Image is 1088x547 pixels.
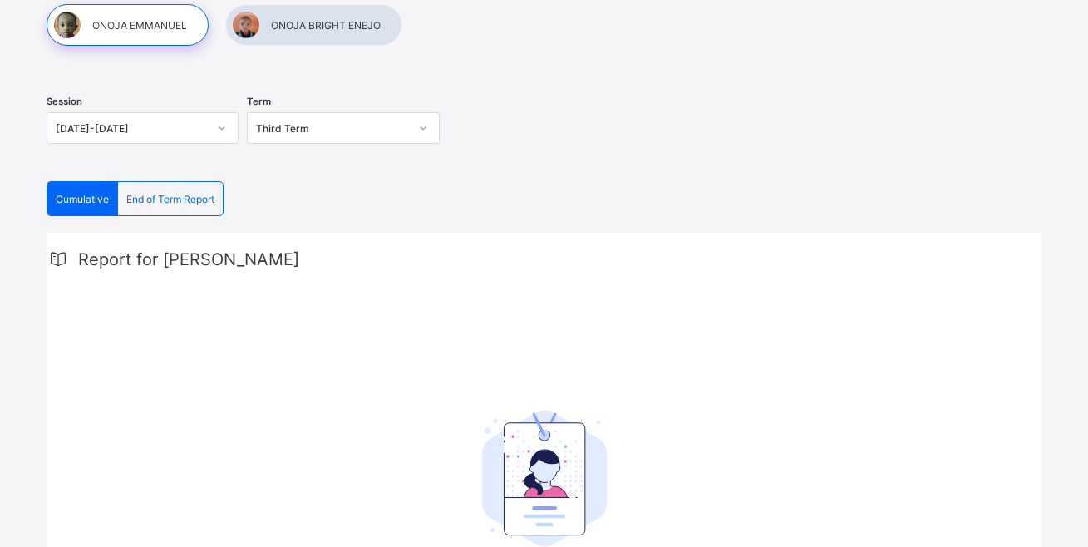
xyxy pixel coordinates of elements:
[47,96,82,107] span: Session
[56,193,109,205] span: Cumulative
[78,249,299,269] span: Report for [PERSON_NAME]
[482,411,607,547] img: student.207b5acb3037b72b59086e8b1a17b1d0.svg
[126,193,214,205] span: End of Term Report
[256,122,408,135] div: Third Term
[247,96,271,107] span: Term
[56,122,208,135] div: [DATE]-[DATE]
